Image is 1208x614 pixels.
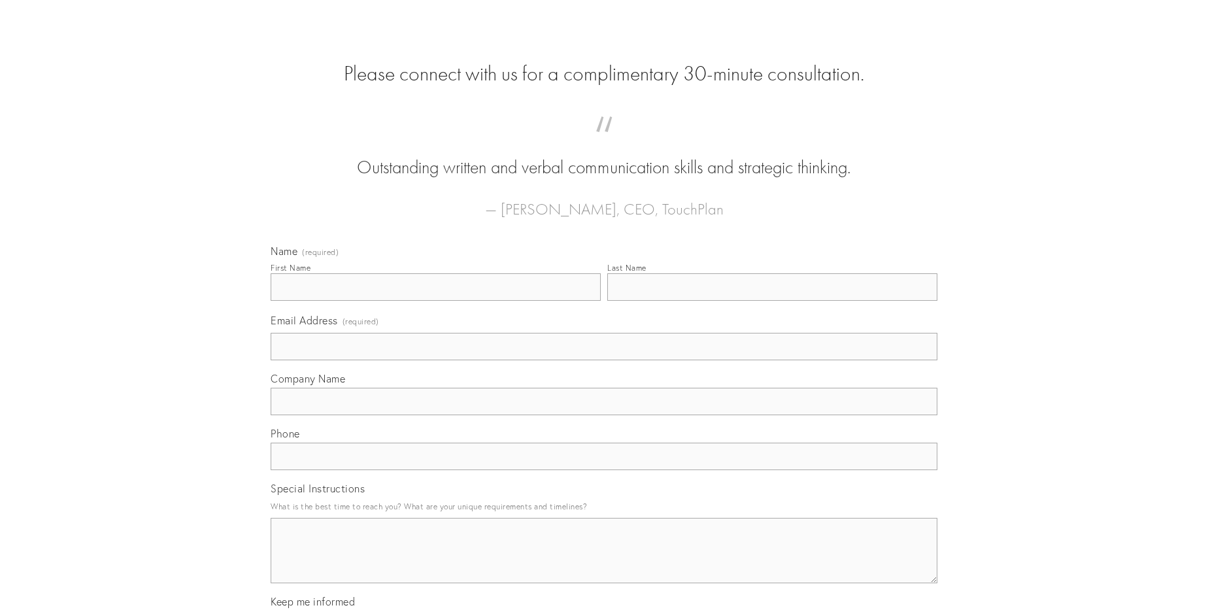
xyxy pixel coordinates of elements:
span: (required) [343,313,379,330]
div: First Name [271,263,310,273]
span: Special Instructions [271,482,365,495]
div: Last Name [607,263,646,273]
span: (required) [302,248,339,256]
span: Company Name [271,372,345,385]
p: What is the best time to reach you? What are your unique requirements and timelines? [271,498,937,515]
span: Keep me informed [271,595,355,608]
figcaption: — [PERSON_NAME], CEO, TouchPlan [292,180,916,222]
span: Phone [271,427,300,440]
h2: Please connect with us for a complimentary 30-minute consultation. [271,61,937,86]
blockquote: Outstanding written and verbal communication skills and strategic thinking. [292,129,916,180]
span: Email Address [271,314,338,327]
span: Name [271,245,297,258]
span: “ [292,129,916,155]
